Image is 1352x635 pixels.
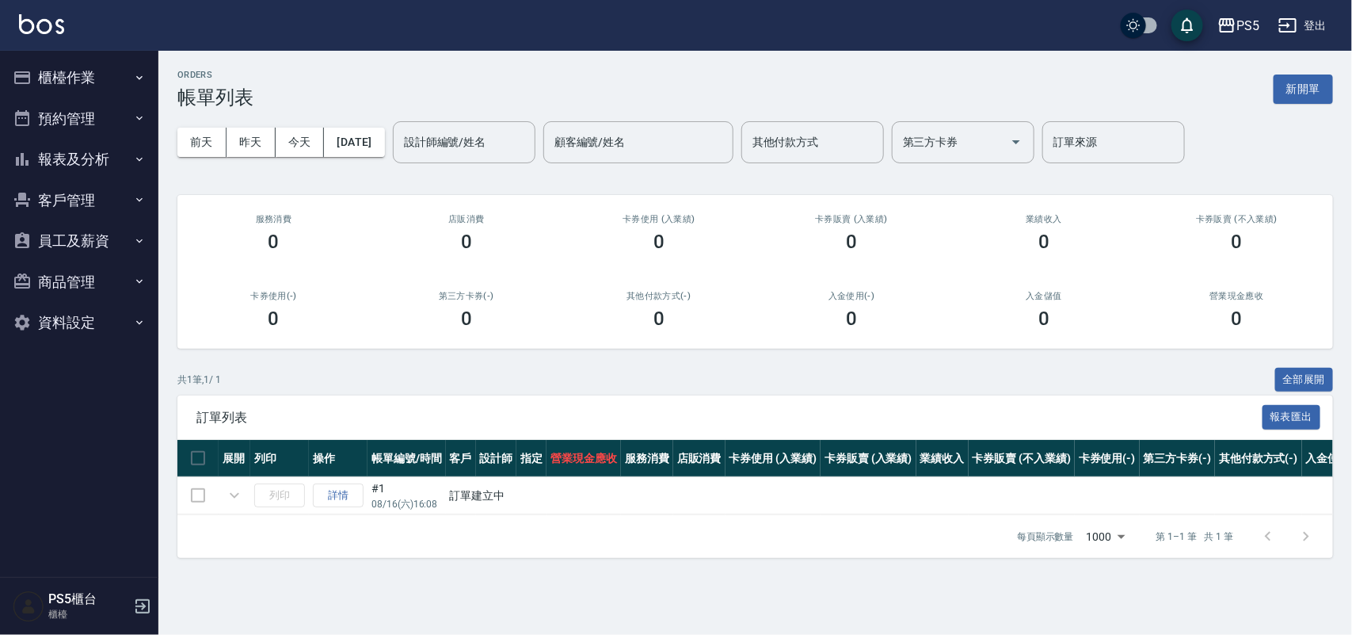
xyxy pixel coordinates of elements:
button: 資料設定 [6,302,152,343]
h3: 0 [461,231,472,253]
th: 客戶 [446,440,476,477]
p: 共 1 筆, 1 / 1 [177,373,221,387]
h2: 卡券販賣 (不入業績) [1160,214,1314,224]
button: PS5 [1211,10,1266,42]
h2: 卡券販賣 (入業績) [774,214,928,224]
h3: 0 [846,308,857,330]
h2: 卡券使用(-) [196,291,351,301]
th: 其他付款方式(-) [1215,440,1302,477]
th: 營業現金應收 [547,440,621,477]
p: 櫃檯 [48,607,129,622]
button: 員工及薪資 [6,220,152,262]
button: save [1171,10,1203,41]
th: 指定 [516,440,547,477]
span: 訂單列表 [196,410,1263,426]
h2: 營業現金應收 [1160,291,1314,301]
th: 展開 [219,440,250,477]
h3: 0 [461,308,472,330]
button: 報表及分析 [6,139,152,180]
img: Logo [19,14,64,34]
button: 商品管理 [6,262,152,303]
button: 報表匯出 [1263,405,1321,430]
h2: 卡券使用 (入業績) [581,214,736,224]
img: Person [13,591,44,622]
h3: 0 [1231,231,1242,253]
th: 第三方卡券(-) [1140,440,1216,477]
h3: 0 [846,231,857,253]
h3: 0 [653,231,665,253]
td: #1 [368,477,446,515]
h5: PS5櫃台 [48,591,129,607]
a: 新開單 [1274,81,1333,96]
th: 設計師 [476,440,517,477]
button: 客戶管理 [6,180,152,221]
th: 列印 [250,440,309,477]
h2: 其他付款方式(-) [581,291,736,301]
h2: 入金使用(-) [774,291,928,301]
h3: 0 [1038,308,1049,330]
h3: 0 [268,308,280,330]
h3: 0 [1038,231,1049,253]
h2: 第三方卡券(-) [389,291,543,301]
h2: 店販消費 [389,214,543,224]
div: 1000 [1080,515,1131,558]
h3: 0 [268,231,280,253]
th: 操作 [309,440,368,477]
div: PS5 [1236,16,1259,36]
button: 登出 [1272,11,1333,40]
button: 今天 [276,128,325,157]
th: 服務消費 [621,440,673,477]
button: 預約管理 [6,98,152,140]
h3: 0 [653,308,665,330]
a: 報表匯出 [1263,409,1321,424]
button: Open [1004,129,1029,155]
th: 業績收入 [916,440,969,477]
h2: ORDERS [177,70,253,80]
button: 全部展開 [1275,368,1334,392]
th: 卡券販賣 (不入業績) [969,440,1075,477]
h3: 服務消費 [196,214,351,224]
button: 櫃檯作業 [6,57,152,98]
button: [DATE] [324,128,384,157]
button: 前天 [177,128,227,157]
h2: 入金儲值 [967,291,1122,301]
button: 新開單 [1274,75,1333,104]
h2: 業績收入 [967,214,1122,224]
th: 店販消費 [673,440,726,477]
th: 卡券販賣 (入業績) [821,440,916,477]
th: 帳單編號/時間 [368,440,446,477]
p: 每頁顯示數量 [1017,530,1074,544]
button: 昨天 [227,128,276,157]
p: 08/16 (六) 16:08 [371,497,442,511]
th: 卡券使用 (入業績) [726,440,821,477]
p: 第 1–1 筆 共 1 筆 [1156,530,1233,544]
h3: 0 [1231,308,1242,330]
th: 卡券使用(-) [1075,440,1140,477]
h3: 帳單列表 [177,86,253,109]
